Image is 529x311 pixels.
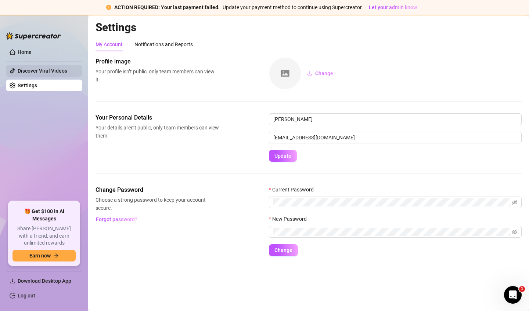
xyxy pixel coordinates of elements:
[269,244,298,256] button: Change
[12,208,76,222] span: 🎁 Get $100 in AI Messages
[273,228,511,236] input: New Password
[96,124,219,140] span: Your details aren’t public, only team members can view them.
[269,58,301,89] img: square-placeholder.png
[96,57,219,66] span: Profile image
[106,5,111,10] span: exclamation-circle
[369,4,417,10] span: Let your admin know
[512,229,517,234] span: eye-invisible
[29,253,51,259] span: Earn now
[223,4,363,10] span: Update your payment method to continue using Supercreator.
[96,213,137,225] button: Forgot password?
[307,71,312,76] span: upload
[274,153,291,159] span: Update
[54,253,59,258] span: arrow-right
[269,150,297,162] button: Update
[273,198,511,206] input: Current Password
[96,196,219,212] span: Choose a strong password to keep your account secure.
[12,250,76,261] button: Earn nowarrow-right
[18,278,71,284] span: Download Desktop App
[96,40,123,48] div: My Account
[366,3,420,12] button: Let your admin know
[18,68,67,74] a: Discover Viral Videos
[10,278,15,284] span: download
[301,67,339,79] button: Change
[134,40,193,48] div: Notifications and Reports
[12,225,76,247] span: Share [PERSON_NAME] with a friend, and earn unlimited rewards
[269,132,522,143] input: Enter new email
[96,216,137,222] span: Forgot password?
[96,186,219,194] span: Change Password
[269,186,319,194] label: Current Password
[512,200,517,205] span: eye-invisible
[504,286,522,304] iframe: Intercom live chat
[96,21,522,34] h2: Settings
[96,67,219,84] span: Your profile isn’t public, only team members can view it.
[18,293,35,299] a: Log out
[269,113,522,125] input: Enter name
[6,32,61,40] img: logo-BBDzfeDw.svg
[269,215,312,223] label: New Password
[315,70,333,76] span: Change
[274,247,292,253] span: Change
[18,49,32,55] a: Home
[519,286,525,292] span: 1
[114,4,220,10] strong: ACTION REQUIRED: Your last payment failed.
[18,83,37,88] a: Settings
[96,113,219,122] span: Your Personal Details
